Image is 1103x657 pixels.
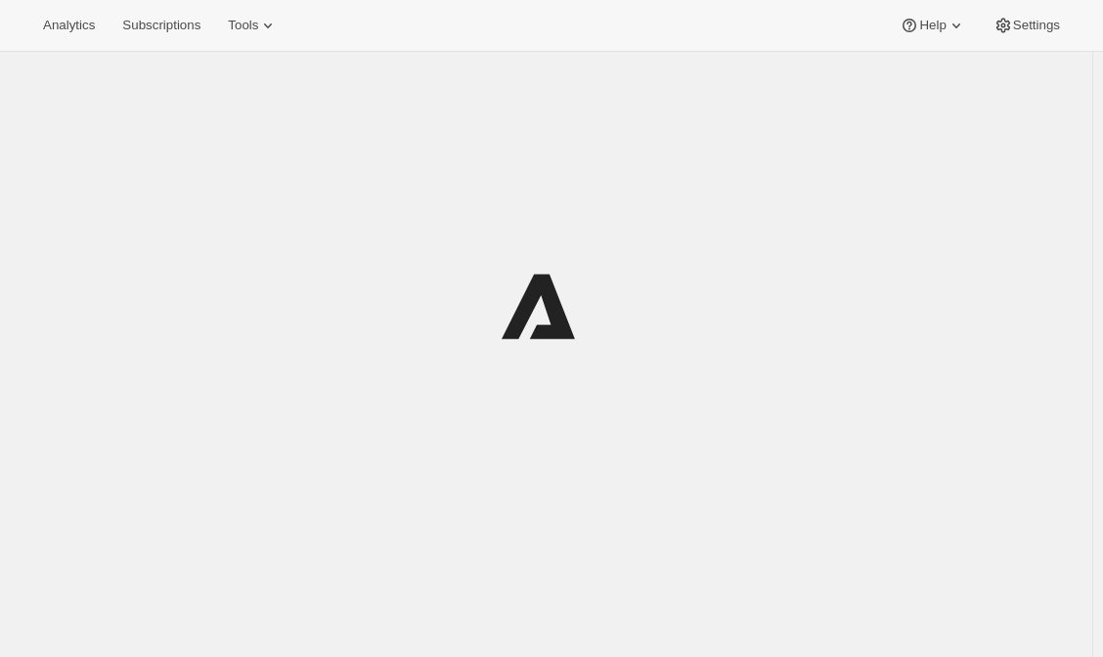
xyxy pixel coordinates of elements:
[1013,18,1060,33] span: Settings
[982,12,1072,39] button: Settings
[31,12,107,39] button: Analytics
[110,12,212,39] button: Subscriptions
[228,18,258,33] span: Tools
[888,12,977,39] button: Help
[216,12,289,39] button: Tools
[43,18,95,33] span: Analytics
[919,18,946,33] span: Help
[122,18,200,33] span: Subscriptions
